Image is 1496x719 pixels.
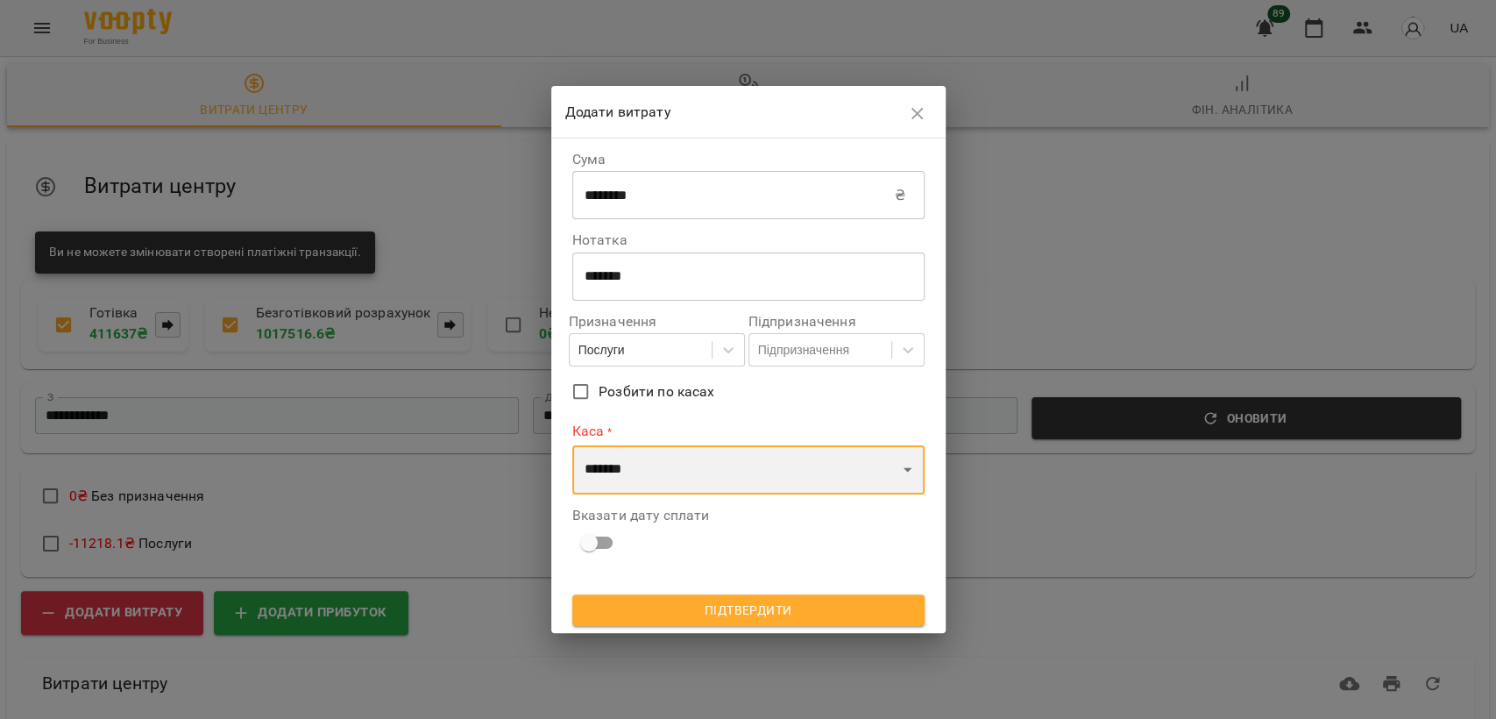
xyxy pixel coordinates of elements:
[572,421,925,441] label: Каса
[758,341,849,359] div: Підпризначення
[578,341,625,359] div: Послуги
[599,381,714,402] span: Розбити по касах
[572,233,925,247] label: Нотатка
[569,315,745,329] label: Призначення
[894,185,904,206] p: ₴
[572,509,925,523] label: Вказати дату сплати
[586,600,911,621] span: Підтвердити
[572,153,925,167] label: Сума
[748,315,925,329] label: Підпризначення
[565,100,901,125] h6: Додати витрату
[572,594,925,626] button: Підтвердити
